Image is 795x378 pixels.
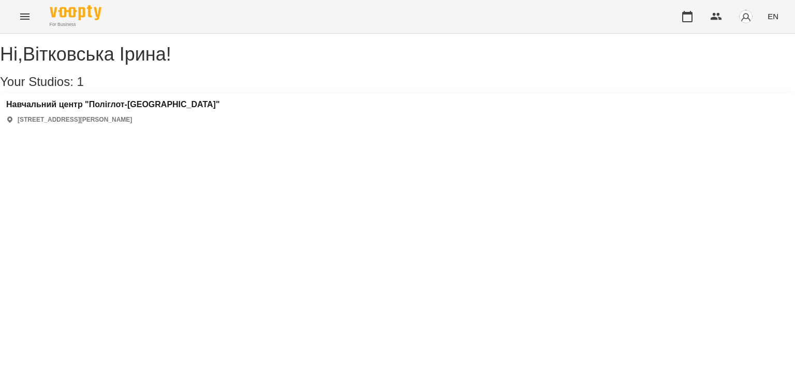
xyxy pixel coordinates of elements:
img: avatar_s.png [739,9,753,24]
span: For Business [50,21,101,28]
a: Навчальний центр "Поліглот-[GEOGRAPHIC_DATA]" [6,100,219,109]
button: Menu [12,4,37,29]
p: [STREET_ADDRESS][PERSON_NAME] [18,115,132,124]
img: Voopty Logo [50,5,101,20]
span: EN [768,11,778,22]
button: EN [763,7,783,26]
span: 1 [77,75,84,89]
